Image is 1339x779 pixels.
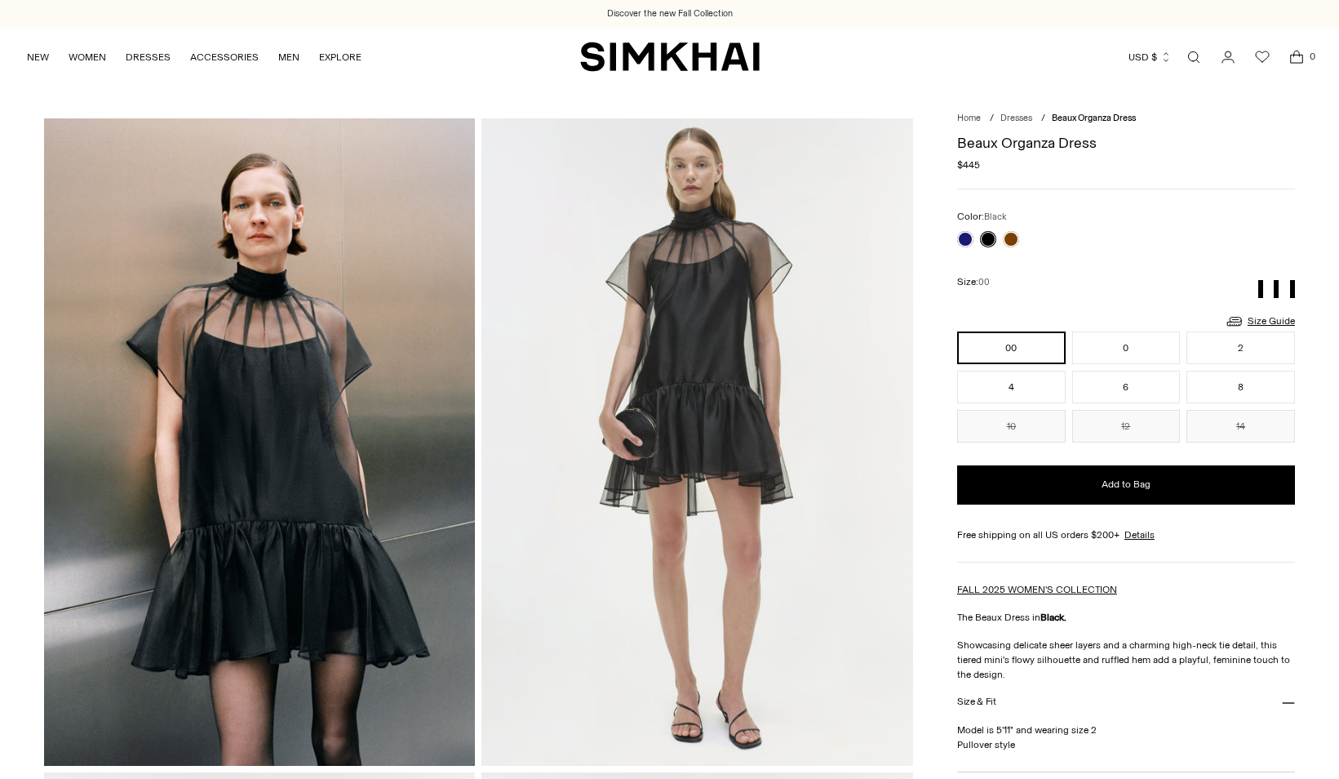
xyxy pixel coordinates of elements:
a: DRESSES [126,39,171,75]
strong: Black. [1040,612,1066,623]
span: 0 [1305,49,1319,64]
div: / [1041,112,1045,126]
a: Details [1124,527,1155,542]
button: Size & Fit [957,682,1295,723]
button: 6 [1072,371,1181,403]
a: Discover the new Fall Collection [607,7,733,20]
a: Wishlist [1246,41,1279,73]
nav: breadcrumbs [957,112,1295,126]
button: 00 [957,332,1066,364]
button: Add to Bag [957,465,1295,505]
button: 0 [1072,332,1181,364]
span: $445 [957,158,980,172]
h3: Size & Fit [957,697,996,707]
img: Beaux Organza Dress [44,118,475,765]
a: EXPLORE [319,39,361,75]
label: Size: [957,274,990,290]
button: 8 [1186,371,1295,403]
button: 10 [957,410,1066,443]
a: MEN [278,39,299,75]
span: Black [984,211,1007,222]
p: Model is 5'11" and wearing size 2 Pullover style [957,723,1295,752]
a: WOMEN [69,39,106,75]
img: Beaux Organza Dress [481,118,912,765]
span: Add to Bag [1102,478,1151,492]
a: Open search modal [1177,41,1210,73]
a: Dresses [1000,113,1032,123]
p: Showcasing delicate sheer layers and a charming high-neck tie detail, this tiered mini's flowy si... [957,638,1295,682]
a: SIMKHAI [580,41,760,73]
label: Color: [957,209,1007,225]
a: Go to the account page [1212,41,1244,73]
a: Open cart modal [1280,41,1313,73]
span: 00 [978,277,990,287]
p: The Beaux Dress in [957,610,1295,625]
a: Home [957,113,981,123]
a: ACCESSORIES [190,39,259,75]
a: Size Guide [1225,311,1295,332]
div: / [990,112,994,126]
span: Beaux Organza Dress [1052,113,1136,123]
h1: Beaux Organza Dress [957,136,1295,150]
a: FALL 2025 WOMEN'S COLLECTION [957,584,1117,595]
button: 12 [1072,410,1181,443]
button: 14 [1186,410,1295,443]
button: USD $ [1128,39,1172,75]
button: 4 [957,371,1066,403]
div: Free shipping on all US orders $200+ [957,527,1295,542]
button: 2 [1186,332,1295,364]
a: NEW [27,39,49,75]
